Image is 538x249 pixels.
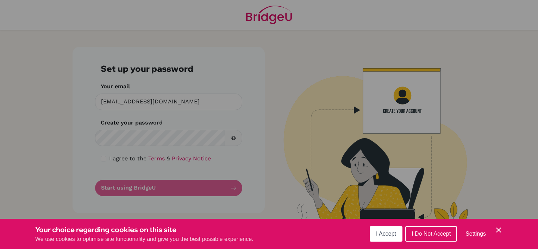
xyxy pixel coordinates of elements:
button: I Do Not Accept [405,226,457,242]
span: Settings [465,231,486,237]
p: We use cookies to optimise site functionality and give you the best possible experience. [35,235,254,243]
button: I Accept [370,226,402,242]
span: I Do Not Accept [412,231,451,237]
h3: Your choice regarding cookies on this site [35,224,254,235]
button: Settings [460,227,492,241]
button: Save and close [494,226,503,234]
span: I Accept [376,231,396,237]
